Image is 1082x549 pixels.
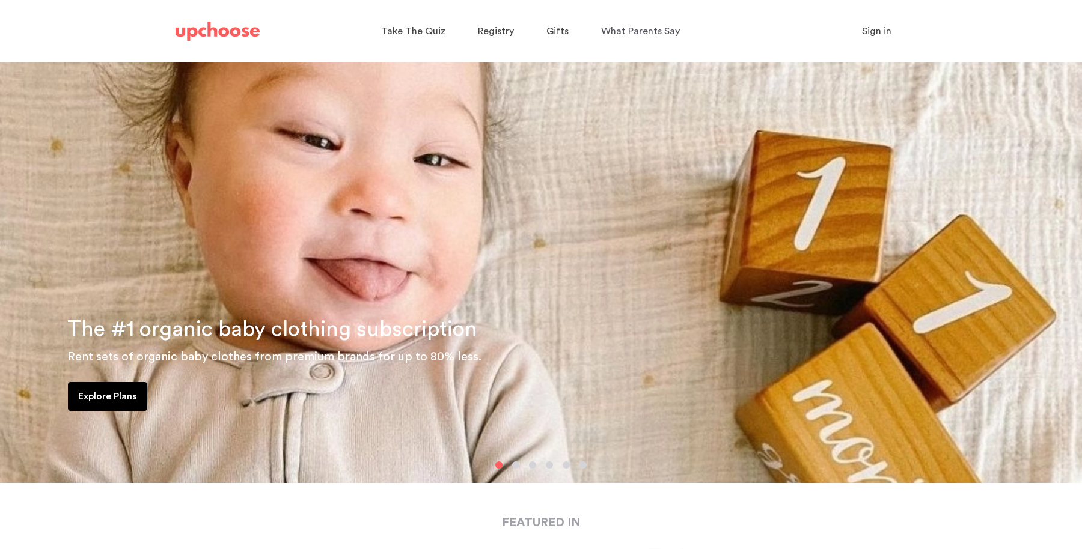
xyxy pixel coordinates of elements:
[478,20,518,43] a: Registry
[601,20,683,43] a: What Parents Say
[502,517,581,529] strong: FEATURED IN
[78,389,137,404] p: Explore Plans
[847,19,906,43] button: Sign in
[546,26,569,36] span: Gifts
[862,26,891,36] span: Sign in
[381,20,449,43] a: Take The Quiz
[546,20,572,43] a: Gifts
[176,22,260,41] img: UpChoose
[67,347,1068,366] p: Rent sets of organic baby clothes from premium brands for up to 80% less.
[176,19,260,44] a: UpChoose
[68,382,147,411] a: Explore Plans
[601,26,680,36] span: What Parents Say
[381,26,445,36] span: Take The Quiz
[67,318,477,340] span: The #1 organic baby clothing subscription
[478,26,514,36] span: Registry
